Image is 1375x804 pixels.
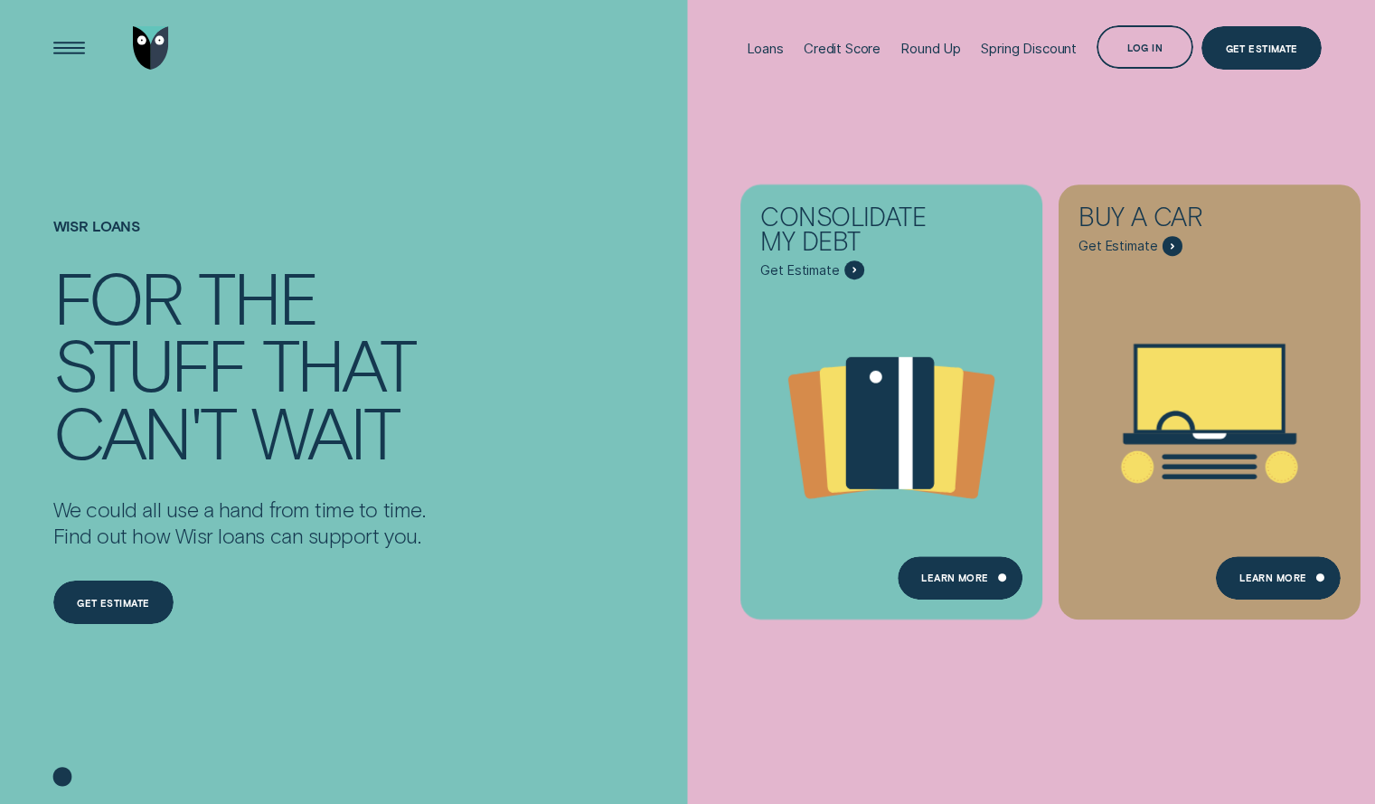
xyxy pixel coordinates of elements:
[53,262,426,464] h4: For the stuff that can't wait
[133,26,169,70] img: Wisr
[53,329,246,396] div: stuff
[53,218,426,262] h1: Wisr loans
[53,397,235,464] div: can't
[198,262,316,329] div: the
[47,26,90,70] button: Open Menu
[251,397,399,464] div: wait
[53,497,426,549] p: We could all use a hand from time to time. Find out how Wisr loans can support you.
[760,204,953,260] div: Consolidate my debt
[1097,25,1193,69] button: Log in
[1078,204,1271,236] div: Buy a car
[1059,184,1361,608] a: Buy a car - Learn more
[981,40,1077,57] div: Spring Discount
[900,40,961,57] div: Round Up
[53,262,182,329] div: For
[747,40,784,57] div: Loans
[760,262,839,279] span: Get Estimate
[804,40,881,57] div: Credit Score
[262,329,415,396] div: that
[53,581,174,624] a: Get estimate
[1201,26,1322,70] a: Get Estimate
[1215,556,1340,600] a: Learn More
[898,556,1022,600] a: Learn more
[1078,238,1157,254] span: Get Estimate
[740,184,1042,608] a: Consolidate my debt - Learn more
